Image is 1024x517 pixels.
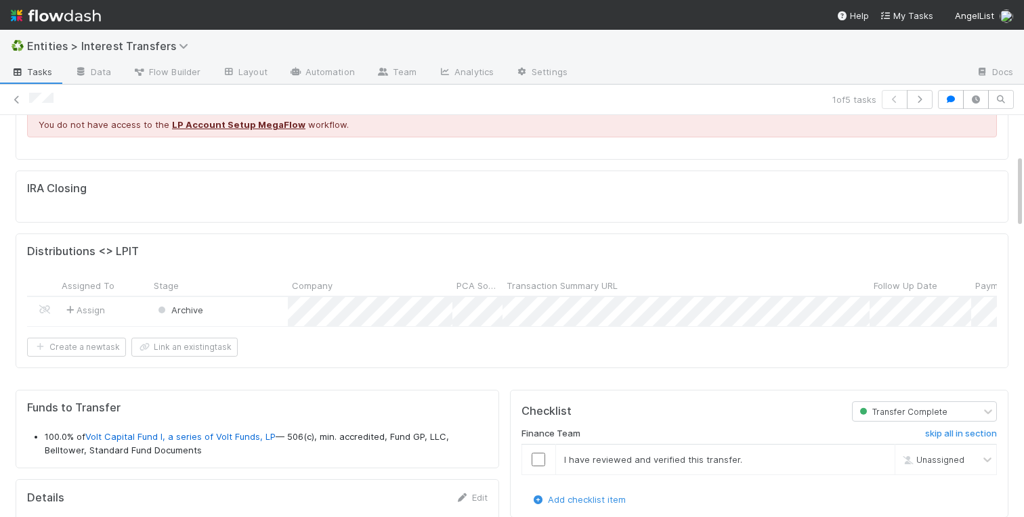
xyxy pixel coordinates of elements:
[155,303,203,317] div: Archive
[832,93,876,106] span: 1 of 5 tasks
[880,9,933,22] a: My Tasks
[507,279,618,292] span: Transaction Summary URL
[955,10,994,21] span: AngelList
[27,39,195,53] span: Entities > Interest Transfers
[836,9,869,22] div: Help
[133,65,200,78] span: Flow Builder
[874,279,937,292] span: Follow Up Date
[366,62,427,84] a: Team
[521,428,580,439] h6: Finance Team
[965,62,1024,84] a: Docs
[63,303,105,317] span: Assign
[11,65,53,78] span: Tasks
[172,119,305,130] a: LP Account Setup MegaFlow
[456,492,488,503] a: Edit
[62,279,114,292] span: Assigned To
[505,62,578,84] a: Settings
[857,407,947,417] span: Transfer Complete
[278,62,366,84] a: Automation
[122,62,211,84] a: Flow Builder
[131,338,238,357] button: Link an existingtask
[27,182,87,196] h5: IRA Closing
[456,279,499,292] span: PCA Source
[427,62,505,84] a: Analytics
[925,428,997,439] h6: skip all in section
[27,401,488,415] h5: Funds to Transfer
[532,494,626,505] a: Add checklist item
[155,305,203,315] span: Archive
[27,112,997,137] div: You do not have access to the workflow.
[85,431,276,442] a: Volt Capital Fund I, a series of Volt Funds, LP
[880,10,933,21] span: My Tasks
[900,455,964,465] span: Unassigned
[27,491,64,505] h5: Details
[1000,9,1013,23] img: avatar_abca0ba5-4208-44dd-8897-90682736f166.png
[45,430,488,457] li: 100.0% of — 506(c), min. accredited, Fund GP, LLC, Belltower, Standard Fund Documents
[925,428,997,445] a: skip all in section
[211,62,278,84] a: Layout
[11,4,101,27] img: logo-inverted-e16ddd16eac7371096b0.svg
[27,245,139,258] h5: Distributions <> LPIT
[292,279,333,292] span: Company
[564,454,742,465] span: I have reviewed and verified this transfer.
[154,279,179,292] span: Stage
[521,405,572,418] h5: Checklist
[27,338,126,357] button: Create a newtask
[64,62,122,84] a: Data
[11,40,24,51] span: ♻️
